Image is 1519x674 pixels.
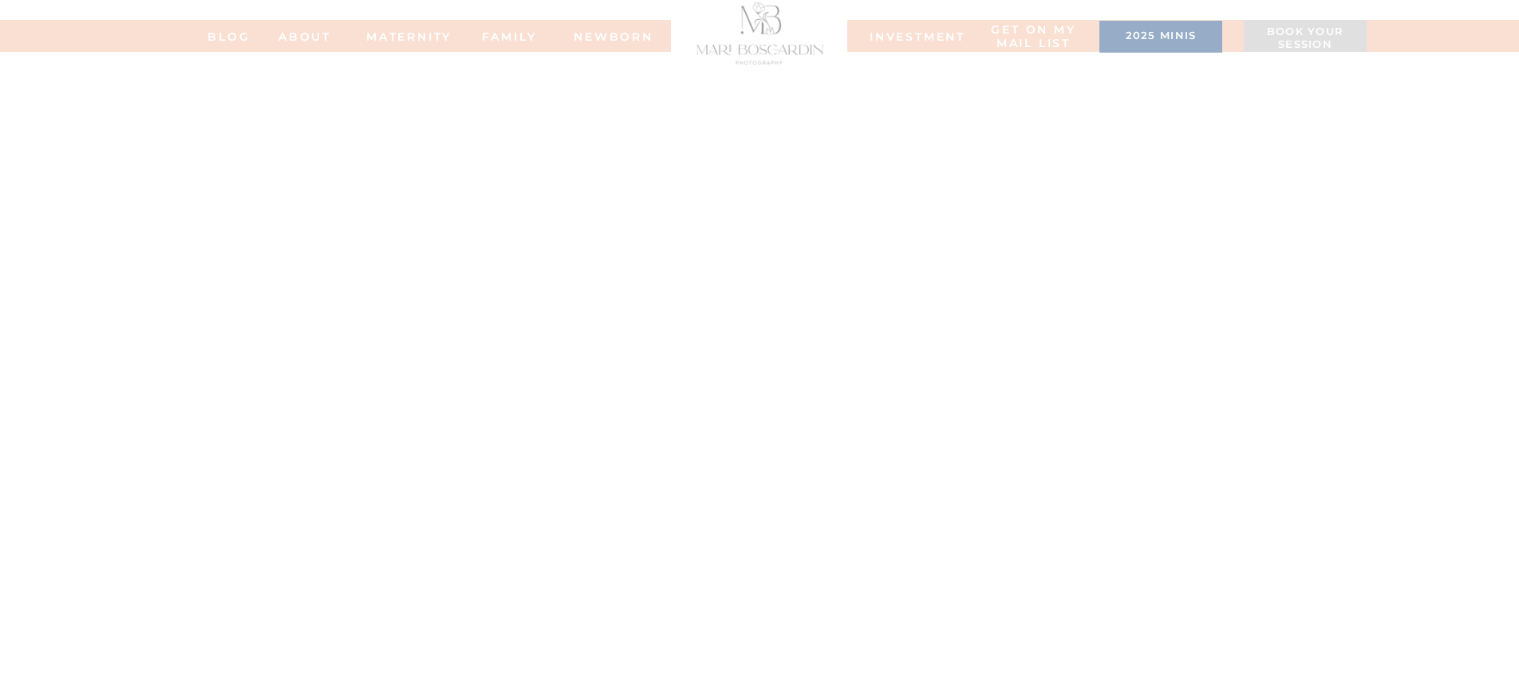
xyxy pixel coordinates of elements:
a: MATERNITY [366,30,430,41]
a: INVESTMENT [870,30,949,41]
a: Book your session [1252,26,1359,53]
a: BLOG [197,30,261,41]
a: FAMILy [477,30,541,41]
a: NEWBORN [568,30,659,41]
a: Get on my MAIL list [988,23,1079,51]
a: ABOUT [261,30,349,41]
a: 2025 minis [1107,30,1214,45]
